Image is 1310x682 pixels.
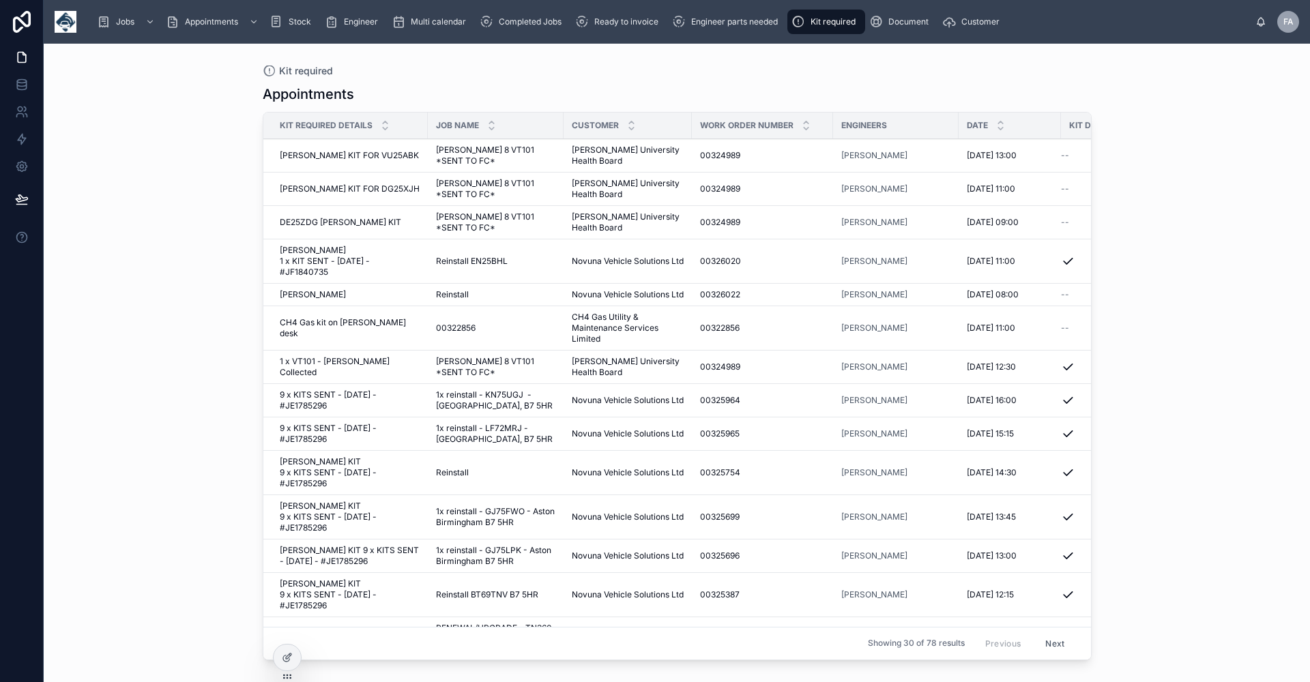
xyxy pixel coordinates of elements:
a: [PERSON_NAME] [841,395,950,406]
span: 00324989 [700,183,740,194]
a: [DATE] 12:30 [967,361,1053,372]
a: [PERSON_NAME] University Health Board [572,211,684,233]
span: [PERSON_NAME] [841,467,907,478]
span: [DATE] 08:00 [967,289,1019,300]
span: Kit Despatched [1069,120,1138,131]
a: [PERSON_NAME] [841,183,950,194]
a: Novuna Vehicle Solutions Ltd [572,428,684,439]
span: [PERSON_NAME] KIT FOR VU25ABK [280,150,419,161]
span: Novuna Vehicle Solutions Ltd [572,256,684,267]
a: [PERSON_NAME] [841,289,950,300]
span: 00325696 [700,550,740,561]
a: [DATE] 13:00 [967,150,1053,161]
a: [PERSON_NAME] [841,150,907,161]
span: 00326020 [700,256,741,267]
a: 00324989 [700,183,825,194]
button: Next [1036,633,1074,654]
a: Reinstall EN25BHL [436,256,555,267]
a: [PERSON_NAME] KIT 9 x KITS SENT - [DATE] - #JE1785296 [280,501,420,533]
span: 00325965 [700,428,740,439]
a: [PERSON_NAME] [841,361,907,372]
a: [PERSON_NAME] [841,428,907,439]
span: 9 x KITS SENT - [DATE] - #JE1785296 [280,423,420,445]
a: Completed Jobs [476,10,571,34]
a: [DATE] 11:00 [967,323,1053,333]
span: [PERSON_NAME] 8 VT101 *SENT TO FC* [436,145,555,166]
a: [PERSON_NAME] KIT FOR DG25XJH [280,183,420,194]
span: 00324989 [700,361,740,372]
a: 00325964 [700,395,825,406]
a: Novuna Vehicle Solutions Ltd [572,395,684,406]
a: Novuna Vehicle Solutions Ltd [572,589,684,600]
span: RENEWAL/UPGRADE - TN360 - 419 X VT101 & 10 X RE200 (FLEET COMMS) all have GPIO [436,623,555,655]
a: [DATE] 15:15 [967,428,1053,439]
span: 00325699 [700,512,740,522]
a: [PERSON_NAME] 1 x KIT SENT - [DATE] - #JF1840735 [280,245,420,278]
span: [DATE] 09:00 [967,217,1019,228]
span: -- [1061,289,1069,300]
a: [PERSON_NAME] [841,512,907,522]
span: Novuna Vehicle Solutions Ltd [572,550,684,561]
span: [DATE] 11:00 [967,256,1015,267]
a: [PERSON_NAME] [841,589,907,600]
a: [DATE] 14:30 [967,467,1053,478]
a: Document [865,10,938,34]
a: [PERSON_NAME] [841,428,950,439]
span: 00322856 [700,323,740,333]
a: [PERSON_NAME] [841,589,950,600]
span: [DATE] 14:30 [967,467,1017,478]
span: [PERSON_NAME] 8 VT101 *SENT TO FC* [436,356,555,378]
a: 00326022 [700,289,825,300]
span: 00325387 [700,589,740,600]
span: [PERSON_NAME] [841,256,907,267]
a: 9 x KITS SENT - [DATE] - #JE1785296 [280,389,420,411]
span: Multi calendar [411,16,466,27]
span: 1x reinstall - LF72MRJ - [GEOGRAPHIC_DATA], B7 5HR [436,423,555,445]
img: App logo [55,11,76,33]
a: [PERSON_NAME] [841,323,907,333]
a: [PERSON_NAME] [841,289,907,300]
span: DE25ZDG [PERSON_NAME] KIT [280,217,401,228]
a: [PERSON_NAME] KIT 9 x KITS SENT - [DATE] - #JE1785296 [280,545,420,567]
a: [PERSON_NAME] [841,550,907,561]
span: Ready to invoice [594,16,658,27]
a: [PERSON_NAME] [841,323,950,333]
span: 1x reinstall - GJ75LPK - Aston Birmingham B7 5HR [436,545,555,567]
a: -- [1061,217,1147,228]
a: Engineer [321,10,388,34]
span: 00325754 [700,467,740,478]
a: 1 x VT101 - [PERSON_NAME] Collected [280,356,420,378]
span: -- [1061,323,1069,333]
a: 00325699 [700,512,825,522]
a: Kit required [263,64,333,78]
a: 00325696 [700,550,825,561]
span: [DATE] 13:00 [967,550,1017,561]
span: [PERSON_NAME] University Health Board [572,145,684,166]
span: -- [1061,150,1069,161]
a: [DATE] 11:00 [967,256,1053,267]
span: 00326022 [700,289,740,300]
a: [PERSON_NAME] [841,550,950,561]
span: Engineer parts needed [691,16,778,27]
a: -- [1061,183,1147,194]
span: [PERSON_NAME] KIT 9 x KITS SENT - [DATE] - #JE1785296 [280,578,420,611]
a: 00324989 [700,150,825,161]
a: [PERSON_NAME] [841,467,950,478]
span: [DATE] 16:00 [967,395,1017,406]
a: Appointments [162,10,265,34]
span: [DATE] 12:15 [967,589,1014,600]
span: Reinstall BT69TNV B7 5HR [436,589,538,600]
span: Engineer [344,16,378,27]
a: [DATE] 11:00 [967,183,1053,194]
a: [PERSON_NAME] University Health Board [572,178,684,200]
span: [PERSON_NAME] 8 VT101 *SENT TO FC* [436,178,555,200]
span: Engineers [841,120,887,131]
a: Novuna Vehicle Solutions Ltd [572,512,684,522]
a: Novuna Vehicle Solutions Ltd [572,289,684,300]
a: 00326020 [700,256,825,267]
